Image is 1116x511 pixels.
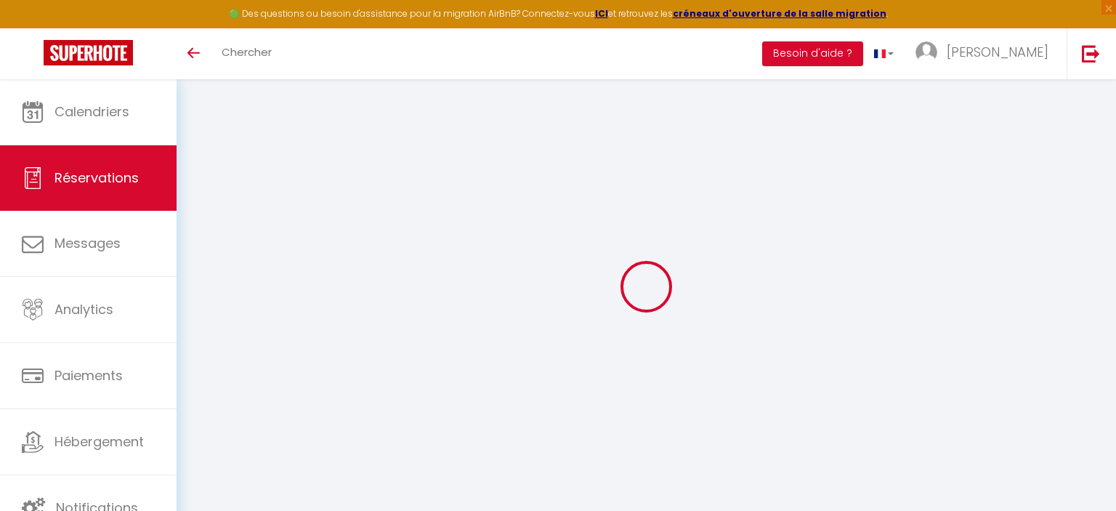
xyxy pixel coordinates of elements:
span: Calendriers [54,102,129,121]
img: Super Booking [44,40,133,65]
button: Besoin d'aide ? [762,41,863,66]
span: Réservations [54,169,139,187]
a: créneaux d'ouverture de la salle migration [673,7,886,20]
span: Hébergement [54,432,144,451]
img: ... [915,41,937,63]
button: Ouvrir le widget de chat LiveChat [12,6,55,49]
span: Analytics [54,300,113,318]
img: logout [1082,44,1100,63]
span: [PERSON_NAME] [947,43,1048,61]
a: ... [PERSON_NAME] [905,28,1067,79]
span: Messages [54,234,121,252]
span: Paiements [54,366,123,385]
a: Chercher [211,28,283,79]
span: Chercher [222,44,272,60]
a: ICI [595,7,608,20]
